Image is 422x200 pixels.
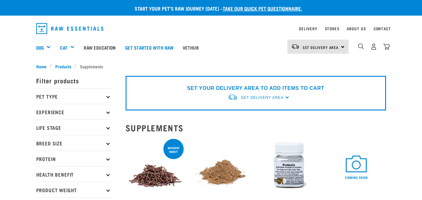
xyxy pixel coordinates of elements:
a: Get started with Raw [121,35,178,60]
img: home-icon-1@2x.png [358,43,364,49]
img: van-moving.png [291,44,300,49]
a: Delivery [299,27,317,30]
img: Raw Essentials Logo [36,23,104,34]
p: Breed Size [36,135,111,151]
a: Dog [36,44,44,51]
div: nutrient boost! [163,143,184,156]
span: Set Delivery Area [303,46,339,48]
img: Pile Of PowerMix For Pets [192,138,252,197]
span: Set Delivery Area [241,95,283,100]
h2: Supplements [126,123,386,133]
p: Filter products [36,73,111,88]
span: Home [36,63,47,70]
img: COMING SOON [326,138,386,197]
p: Pet Type [36,88,111,104]
p: SET YOUR DELIVERY AREA TO ADD ITEMS TO CART [187,85,324,92]
span: Products [55,63,71,70]
a: Home [36,63,50,70]
img: Plastic Bottle Of Protexin For Dogs And Cats [260,138,319,197]
a: Stores [325,27,340,30]
img: home-icon@2x.png [383,43,390,50]
a: Products [52,63,74,70]
a: About Us [347,27,366,30]
a: Contact [374,27,391,30]
p: Health Benefit [36,166,111,182]
nav: dropdown navigation [31,21,391,37]
p: Experience [36,104,111,120]
img: 1311 Superfood Crunch 01 [126,138,185,197]
a: Cat [60,44,67,51]
p: Life Stage [36,120,111,135]
img: user.png [370,43,377,50]
nav: breadcrumbs [36,63,386,70]
img: van-moving.png [228,94,238,100]
p: Product Weight [36,182,111,198]
a: Raw Education [79,35,120,60]
p: Protein [36,151,111,166]
a: take our quick pet questionnaire. [223,7,302,10]
a: Vethub [178,35,203,60]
